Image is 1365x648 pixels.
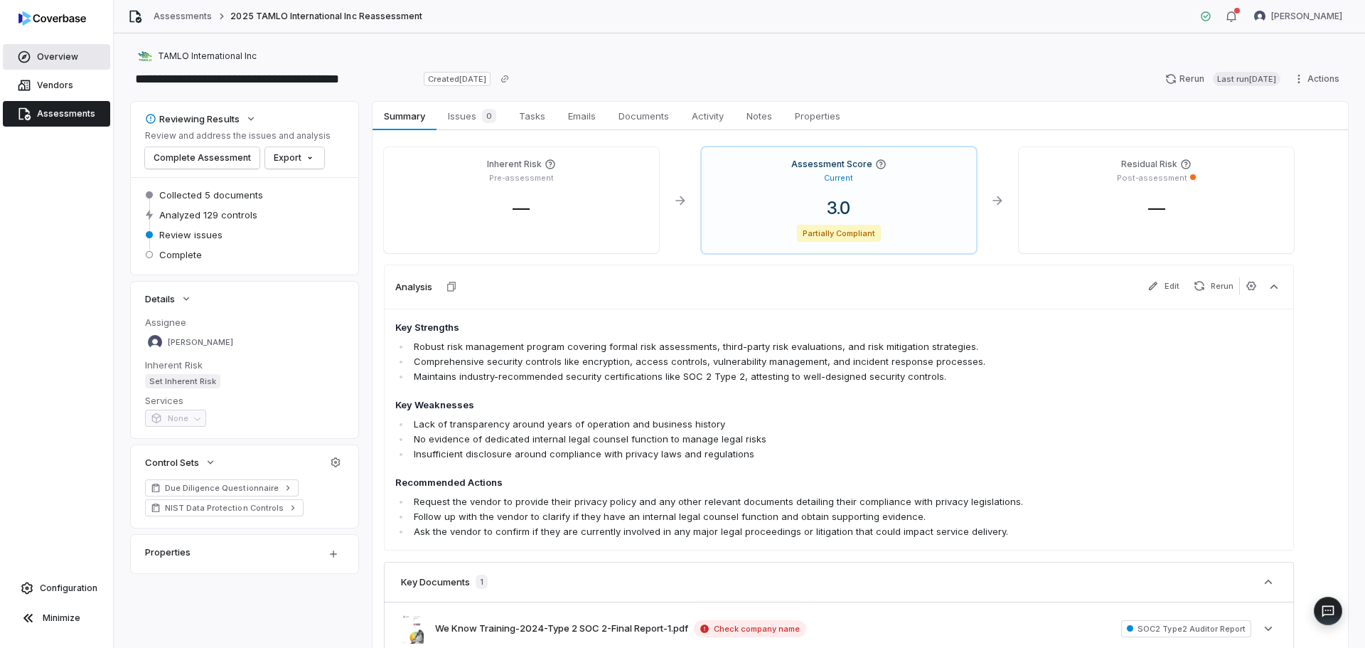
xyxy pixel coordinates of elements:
[18,11,86,26] img: logo-D7KZi-bG.svg
[1142,277,1185,294] button: Edit
[501,198,541,218] span: —
[154,11,212,22] a: Assessments
[694,620,806,637] span: Check company name
[265,147,324,169] button: Export
[165,482,279,494] span: Due Diligence Questionnaire
[824,173,853,184] p: Current
[789,107,846,125] span: Properties
[168,337,233,348] span: [PERSON_NAME]
[482,109,496,123] span: 0
[145,394,344,407] dt: Services
[37,80,73,91] span: Vendors
[1137,198,1177,218] span: —
[401,614,424,643] img: c4eb27e19837495bab8294bece90297a.jpg
[1213,72,1280,86] span: Last run [DATE]
[134,43,261,69] button: https://tamlo.com/TAMLO International Inc
[37,108,95,119] span: Assessments
[1246,6,1351,27] button: Esther Barreto avatar[PERSON_NAME]
[797,225,882,242] span: Partially Compliant
[145,292,175,305] span: Details
[562,107,601,125] span: Emails
[6,575,107,601] a: Configuration
[686,107,729,125] span: Activity
[395,398,1105,413] h4: Key Weaknesses
[435,622,688,636] button: We Know Training-2024-Type 2 SOC 2-Final Report-1.pdf
[158,51,257,62] span: TAMLO International Inc
[145,316,344,329] dt: Assignee
[492,66,518,92] button: Copy link
[741,107,778,125] span: Notes
[3,101,110,127] a: Assessments
[1271,11,1342,22] span: [PERSON_NAME]
[410,369,1105,384] li: Maintains industry-recommended security certifications like SOC 2 Type 2, attesting to well-desig...
[476,575,488,589] span: 1
[395,476,1105,490] h4: Recommended Actions
[145,147,259,169] button: Complete Assessment
[145,456,199,469] span: Control Sets
[230,11,422,22] span: 2025 TAMLO International Inc Reassessment
[410,432,1105,447] li: No evidence of dedicated internal legal counsel function to manage legal risks
[145,499,304,516] a: NIST Data Protection Controls
[410,524,1105,539] li: Ask the vendor to confirm if they are currently involved in any major legal proceedings or litiga...
[791,159,872,170] h4: Assessment Score
[410,494,1105,509] li: Request the vendor to provide their privacy policy and any other relevant documents detailing the...
[159,228,223,241] span: Review issues
[1117,173,1187,184] p: Post-assessment
[1254,11,1265,22] img: Esther Barreto avatar
[1157,68,1289,90] button: RerunLast run[DATE]
[410,509,1105,524] li: Follow up with the vendor to clarify if they have an internal legal counsel function and obtain s...
[401,575,470,588] h3: Key Documents
[513,107,551,125] span: Tasks
[6,604,107,632] button: Minimize
[3,73,110,98] a: Vendors
[141,286,196,312] button: Details
[424,72,491,86] span: Created [DATE]
[395,280,432,293] h3: Analysis
[145,358,344,371] dt: Inherent Risk
[442,106,502,126] span: Issues
[43,612,80,624] span: Minimize
[159,188,263,201] span: Collected 5 documents
[1121,159,1177,170] h4: Residual Risk
[148,335,162,349] img: Esther Barreto avatar
[1188,277,1239,294] button: Rerun
[141,106,261,132] button: Reviewing Results
[410,447,1105,462] li: Insufficient disclosure around compliance with privacy laws and regulations
[141,450,220,475] button: Control Sets
[145,130,331,142] p: Review and address the issues and analysis
[37,51,78,63] span: Overview
[1121,620,1251,637] span: SOC2 Type2 Auditor Report
[159,248,202,261] span: Complete
[145,112,240,125] div: Reviewing Results
[410,339,1105,354] li: Robust risk management program covering formal risk assessments, third-party risk evaluations, an...
[815,198,862,218] span: 3.0
[3,44,110,70] a: Overview
[145,479,299,496] a: Due Diligence Questionnaire
[410,354,1105,369] li: Comprehensive security controls like encryption, access controls, vulnerability management, and i...
[1289,68,1348,90] button: Actions
[145,374,220,388] span: Set Inherent Risk
[378,107,430,125] span: Summary
[410,417,1105,432] li: Lack of transparency around years of operation and business history
[613,107,675,125] span: Documents
[159,208,257,221] span: Analyzed 129 controls
[489,173,554,184] p: Pre-assessment
[165,502,284,514] span: NIST Data Protection Controls
[40,583,97,594] span: Configuration
[395,321,1105,335] h4: Key Strengths
[487,159,542,170] h4: Inherent Risk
